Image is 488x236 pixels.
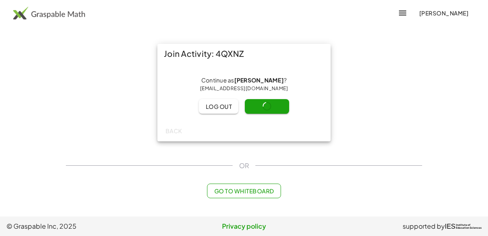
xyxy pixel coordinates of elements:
[164,84,324,93] div: [EMAIL_ADDRESS][DOMAIN_NAME]
[165,221,323,231] a: Privacy policy
[207,184,281,198] button: Go to Whiteboard
[199,99,238,114] button: Log out
[7,221,165,231] span: © Graspable Inc, 2025
[214,187,274,195] span: Go to Whiteboard
[412,6,475,20] button: [PERSON_NAME]
[456,224,481,230] span: Institute of Education Sciences
[445,223,455,230] span: IES
[234,76,284,84] strong: [PERSON_NAME]
[239,161,249,171] span: OR
[205,103,232,110] span: Log out
[157,44,331,63] div: Join Activity: 4QXNZ
[403,221,445,231] span: supported by
[164,76,324,93] div: Continue as ?
[419,9,468,17] span: [PERSON_NAME]
[445,221,481,231] a: IESInstitute ofEducation Sciences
